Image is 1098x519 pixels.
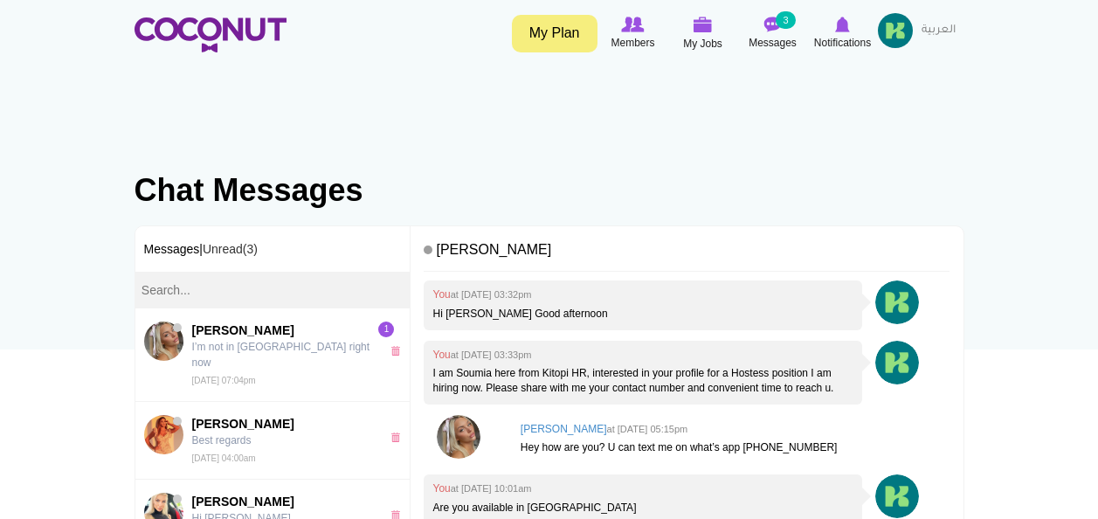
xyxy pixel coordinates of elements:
[521,424,942,435] h4: [PERSON_NAME]
[683,35,722,52] span: My Jobs
[607,424,688,434] small: at [DATE] 05:15pm
[835,17,850,32] img: Notifications
[814,34,871,52] span: Notifications
[192,415,372,432] span: [PERSON_NAME]
[749,34,797,52] span: Messages
[135,226,411,272] h3: Messages
[808,13,878,53] a: Notifications Notifications
[192,339,372,370] p: I’m not in [GEOGRAPHIC_DATA] right now
[135,17,287,52] img: Home
[764,17,782,32] img: Messages
[432,501,853,516] p: Are you available in [GEOGRAPHIC_DATA]
[451,349,532,360] small: at [DATE] 03:33pm
[192,376,256,385] small: [DATE] 07:04pm
[432,349,853,361] h4: You
[390,346,405,356] a: x
[668,13,738,54] a: My Jobs My Jobs
[424,235,950,273] h4: [PERSON_NAME]
[135,402,411,480] a: Amina Karoui[PERSON_NAME] Best regards [DATE] 04:00am
[192,493,372,510] span: [PERSON_NAME]
[512,15,597,52] a: My Plan
[621,17,644,32] img: Browse Members
[611,34,654,52] span: Members
[432,307,853,322] p: Hi [PERSON_NAME] Good afternoon
[203,242,258,256] a: Unread(3)
[432,289,853,301] h4: You
[199,242,258,256] span: |
[192,322,372,339] span: [PERSON_NAME]
[738,13,808,53] a: Messages Messages 3
[135,272,411,308] input: Search...
[432,483,853,495] h4: You
[432,366,853,396] p: I am Soumia here from Kitopi HR, interested in your profile for a Hostess position I am hiring no...
[192,432,372,448] p: Best regards
[144,415,183,454] img: Amina Karoui
[776,11,795,29] small: 3
[135,308,411,402] a: Justina Judyte[PERSON_NAME] I’m not in [GEOGRAPHIC_DATA] right now [DATE] 07:04pm1
[913,13,964,48] a: العربية
[451,289,532,300] small: at [DATE] 03:32pm
[390,432,405,442] a: x
[135,173,964,208] h1: Chat Messages
[144,322,183,361] img: Justina Judyte
[694,17,713,32] img: My Jobs
[598,13,668,53] a: Browse Members Members
[192,453,256,463] small: [DATE] 04:00am
[378,322,394,337] span: 1
[451,483,532,494] small: at [DATE] 10:01am
[521,440,942,455] p: Hey how are you? U can text me on what’s app [PHONE_NUMBER]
